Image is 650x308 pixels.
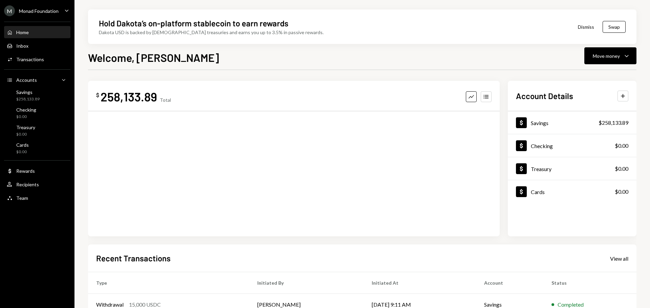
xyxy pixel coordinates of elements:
a: Cards$0.00 [508,180,636,203]
div: Inbox [16,43,28,49]
th: Status [543,272,636,294]
div: Checking [16,107,36,113]
th: Type [88,272,249,294]
div: Transactions [16,56,44,62]
div: Treasury [531,166,551,172]
a: Rewards [4,165,70,177]
a: Cards$0.00 [4,140,70,156]
a: Accounts [4,74,70,86]
a: View all [610,255,628,262]
div: Savings [531,120,548,126]
div: Hold Dakota’s on-platform stablecoin to earn rewards [99,18,288,29]
button: Dismiss [569,19,603,35]
div: Recipients [16,182,39,187]
a: Treasury$0.00 [508,157,636,180]
div: $0.00 [16,114,36,120]
a: Inbox [4,40,70,52]
th: Account [476,272,544,294]
th: Initiated At [364,272,476,294]
th: Initiated By [249,272,364,294]
a: Team [4,192,70,204]
div: Savings [16,89,40,95]
div: Cards [531,189,545,195]
div: $0.00 [615,188,628,196]
div: Cards [16,142,29,148]
div: $0.00 [16,132,35,137]
div: Checking [531,143,553,149]
div: Move money [593,52,620,60]
div: Home [16,29,29,35]
a: Savings$258,133.89 [4,87,70,103]
div: View all [610,255,628,262]
a: Transactions [4,53,70,65]
a: Checking$0.00 [508,134,636,157]
div: Dakota USD is backed by [DEMOGRAPHIC_DATA] treasuries and earns you up to 3.5% in passive rewards. [99,29,324,36]
a: Home [4,26,70,38]
div: $0.00 [615,165,628,173]
div: Monad Foundation [19,8,59,14]
div: $ [96,92,99,98]
div: Treasury [16,124,35,130]
a: Recipients [4,178,70,190]
div: 258,133.89 [101,89,157,104]
a: Treasury$0.00 [4,122,70,139]
a: Savings$258,133.89 [508,111,636,134]
div: Rewards [16,168,35,174]
h2: Account Details [516,90,573,101]
div: Total [160,97,171,103]
h2: Recent Transactions [96,253,171,264]
div: Accounts [16,77,37,83]
a: Checking$0.00 [4,105,70,121]
div: $258,133.89 [599,119,628,127]
div: Team [16,195,28,201]
button: Move money [584,47,636,64]
div: M [4,5,15,16]
div: $0.00 [16,149,29,155]
h1: Welcome, [PERSON_NAME] [88,51,219,64]
button: Swap [603,21,626,33]
div: $258,133.89 [16,96,40,102]
div: $0.00 [615,142,628,150]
